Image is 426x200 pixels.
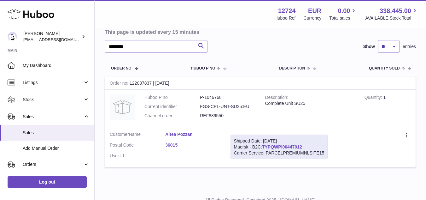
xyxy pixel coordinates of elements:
span: Total sales [329,15,357,21]
span: Stock [23,97,83,103]
div: Maersk - B2C: [231,135,328,160]
div: Shipped Date: [DATE] [234,138,324,144]
dd: P-1046768 [200,94,255,100]
strong: EUR [308,7,321,15]
a: 338,445.00 AVAILABLE Stock Total [365,7,418,21]
span: entries [403,44,416,50]
a: 36015 [165,142,221,148]
span: Orders [23,161,83,167]
td: 1 [360,90,416,127]
strong: Description [265,95,289,101]
dt: Postal Code [110,142,165,150]
span: AVAILABLE Stock Total [365,15,418,21]
div: Complete Unit SU25 [265,100,355,106]
strong: 12724 [278,7,296,15]
span: [EMAIL_ADDRESS][DOMAIN_NAME] [23,37,93,42]
dd: FGS-CPL-UNT-SU25:EU [200,104,255,110]
div: 122037837 | [DATE] [105,77,416,90]
dt: Name [110,131,165,139]
dt: Current identifier [144,104,200,110]
h3: This page is updated every 15 minutes [105,28,414,35]
div: Currency [304,15,322,21]
span: Quantity Sold [369,66,400,70]
dt: Huboo P no [144,94,200,100]
span: Listings [23,80,83,86]
span: 0.00 [338,7,350,15]
img: internalAdmin-12724@internal.huboo.com [8,32,17,41]
a: Altea Pozzan [165,131,221,137]
strong: Order no [110,81,130,87]
span: Sales [23,114,83,120]
span: Add Manual Order [23,145,90,151]
span: Description [279,66,305,70]
div: [PERSON_NAME] [23,31,80,43]
a: TYPQWPI00447912 [262,144,302,149]
span: 338,445.00 [380,7,411,15]
a: 0.00 Total sales [329,7,357,21]
a: Log out [8,176,87,188]
span: Order No [111,66,131,70]
img: no-photo.jpg [110,94,135,120]
dt: Channel order [144,113,200,119]
dt: User Id [110,153,165,159]
div: Carrier Service: PARCELPREMIUMNLSITE15 [234,150,324,156]
strong: Quantity [365,95,383,101]
span: Huboo P no [191,66,215,70]
div: Huboo Ref [275,15,296,21]
span: Customer [110,132,129,137]
dd: REF889550 [200,113,255,119]
label: Show [363,44,375,50]
span: My Dashboard [23,63,90,69]
span: Sales [23,130,90,136]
